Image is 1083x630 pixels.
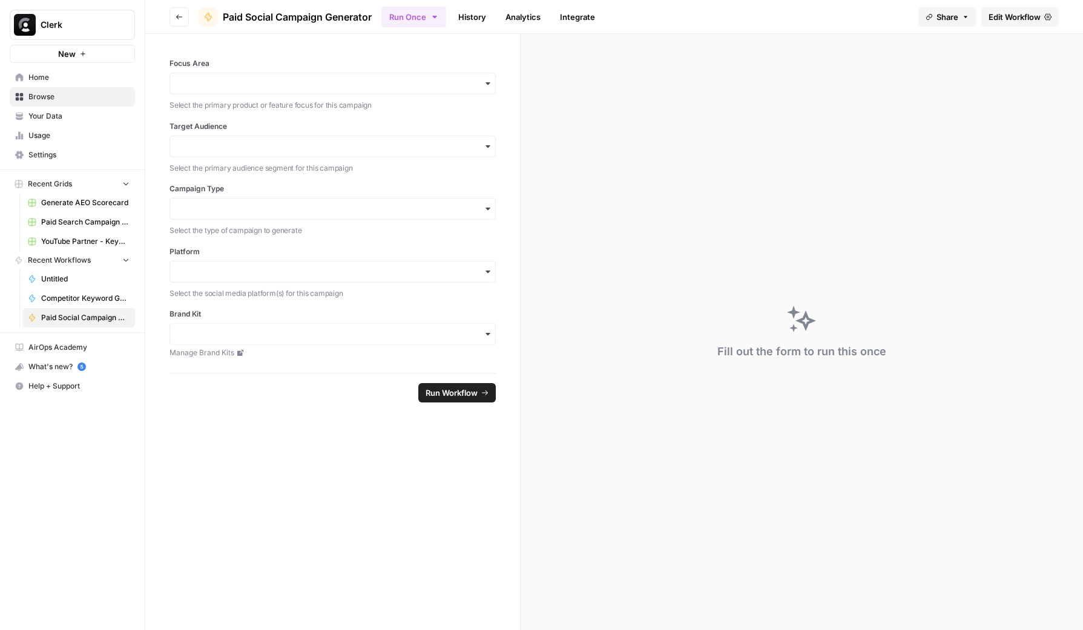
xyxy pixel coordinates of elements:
button: Recent Workflows [10,251,135,269]
label: Target Audience [170,121,496,132]
span: Usage [28,130,130,141]
a: Untitled [22,269,135,289]
a: Your Data [10,107,135,126]
span: New [58,48,76,60]
a: YouTube Partner - Keyword Search Grid (1) [22,232,135,251]
span: Browse [28,91,130,102]
p: Select the primary product or feature focus for this campaign [170,99,496,111]
span: Paid Social Campaign Generator [223,10,372,24]
a: Usage [10,126,135,145]
button: Share [918,7,976,27]
span: Home [28,72,130,83]
span: AirOps Academy [28,342,130,353]
a: Paid Social Campaign Generator [22,308,135,327]
a: AirOps Academy [10,338,135,357]
a: Settings [10,145,135,165]
a: Home [10,68,135,87]
span: YouTube Partner - Keyword Search Grid (1) [41,236,130,247]
span: Generate AEO Scorecard [41,197,130,208]
label: Brand Kit [170,309,496,320]
p: Select the social media platform(s) for this campaign [170,287,496,300]
span: Paid Social Campaign Generator [41,312,130,323]
a: Integrate [553,7,602,27]
a: History [451,7,493,27]
span: Recent Workflows [28,255,91,266]
span: Recent Grids [28,179,72,189]
div: What's new? [10,358,134,376]
a: Edit Workflow [981,7,1059,27]
a: 5 [77,363,86,371]
button: Run Workflow [418,383,496,402]
a: Paid Search Campaign Planning Grid [22,212,135,232]
button: Workspace: Clerk [10,10,135,40]
label: Platform [170,246,496,257]
p: Select the type of campaign to generate [170,225,496,237]
img: Clerk Logo [14,14,36,36]
label: Campaign Type [170,183,496,194]
p: Select the primary audience segment for this campaign [170,162,496,174]
a: Manage Brand Kits [170,347,496,358]
a: Competitor Keyword Gap + Underperforming Keyword Analysis [22,289,135,308]
a: Generate AEO Scorecard [22,193,135,212]
span: Clerk [41,19,114,31]
div: Fill out the form to run this once [717,343,886,360]
span: Your Data [28,111,130,122]
span: Help + Support [28,381,130,392]
text: 5 [80,364,83,370]
a: Browse [10,87,135,107]
span: Run Workflow [426,387,478,399]
button: Recent Grids [10,175,135,193]
button: Help + Support [10,376,135,396]
span: Settings [28,149,130,160]
label: Focus Area [170,58,496,69]
a: Analytics [498,7,548,27]
button: New [10,45,135,63]
span: Paid Search Campaign Planning Grid [41,217,130,228]
span: Share [937,11,958,23]
button: Run Once [381,7,446,27]
button: What's new? 5 [10,357,135,376]
span: Edit Workflow [989,11,1041,23]
span: Competitor Keyword Gap + Underperforming Keyword Analysis [41,293,130,304]
span: Untitled [41,274,130,284]
a: Paid Social Campaign Generator [199,7,372,27]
